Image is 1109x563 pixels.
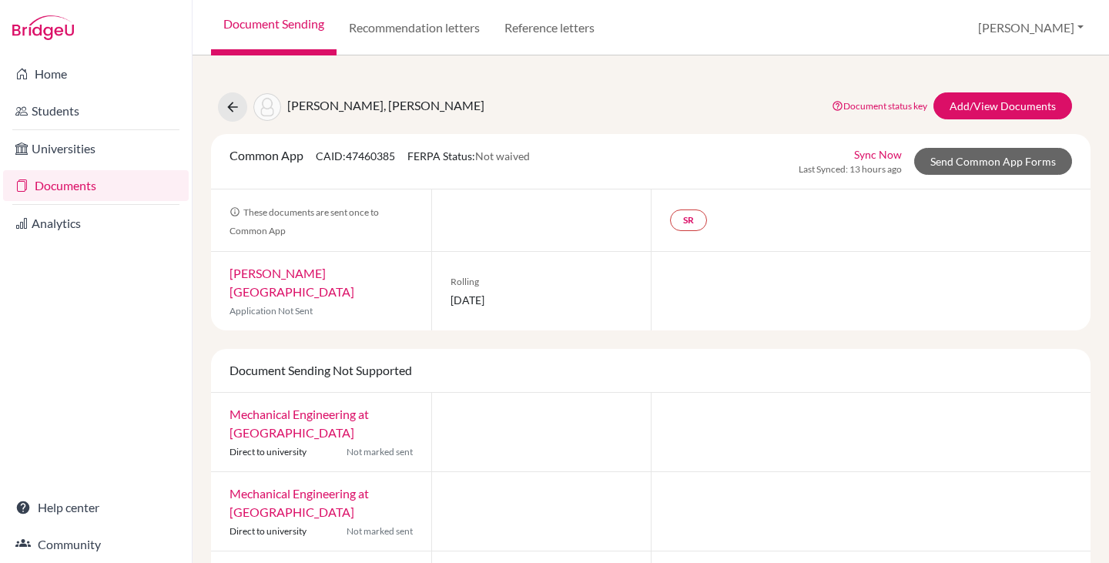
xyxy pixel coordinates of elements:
[230,525,307,537] span: Direct to university
[3,208,189,239] a: Analytics
[914,148,1072,175] a: Send Common App Forms
[287,98,484,112] span: [PERSON_NAME], [PERSON_NAME]
[971,13,1091,42] button: [PERSON_NAME]
[230,148,303,163] span: Common App
[3,170,189,201] a: Documents
[3,492,189,523] a: Help center
[347,524,413,538] span: Not marked sent
[230,407,369,440] a: Mechanical Engineering at [GEOGRAPHIC_DATA]
[347,445,413,459] span: Not marked sent
[451,292,633,308] span: [DATE]
[832,100,927,112] a: Document status key
[451,275,633,289] span: Rolling
[230,206,379,236] span: These documents are sent once to Common App
[230,266,354,299] a: [PERSON_NAME] [GEOGRAPHIC_DATA]
[316,149,395,163] span: CAID: 47460385
[799,163,902,176] span: Last Synced: 13 hours ago
[854,146,902,163] a: Sync Now
[12,15,74,40] img: Bridge-U
[230,446,307,457] span: Direct to university
[407,149,530,163] span: FERPA Status:
[3,529,189,560] a: Community
[3,133,189,164] a: Universities
[3,96,189,126] a: Students
[3,59,189,89] a: Home
[230,486,369,519] a: Mechanical Engineering at [GEOGRAPHIC_DATA]
[230,363,412,377] span: Document Sending Not Supported
[933,92,1072,119] a: Add/View Documents
[230,305,313,317] span: Application Not Sent
[475,149,530,163] span: Not waived
[670,209,707,231] a: SR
